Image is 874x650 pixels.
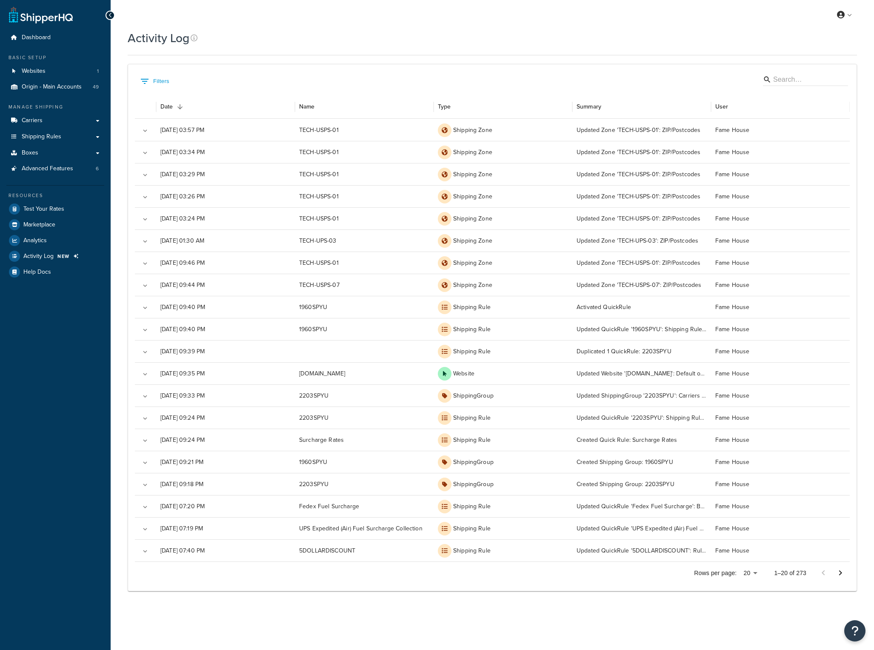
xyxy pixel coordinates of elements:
button: Expand [139,435,151,447]
div: [DATE] 09:40 PM [156,296,295,318]
span: Websites [22,68,46,75]
div: Updated Zone 'TECH-USPS-01': ZIP/Postcodes [572,207,711,229]
div: 20 [740,567,760,579]
p: Website [453,369,474,378]
div: Fame House [711,141,850,163]
div: 1960SPYU [295,296,434,318]
div: Fame House [711,340,850,362]
div: [DATE] 09:44 PM [156,274,295,296]
div: Created Quick Rule: Surcharge Rates [572,429,711,451]
p: Shipping Zone [453,237,492,245]
li: Test Your Rates [6,201,104,217]
button: Sort [174,101,186,113]
span: Boxes [22,149,38,157]
p: Shipping Zone [453,259,492,267]
div: Created Shipping Group: 2203SPYU [572,473,711,495]
button: Show filters [138,74,171,88]
div: Created Shipping Group: 1960SPYU [572,451,711,473]
div: Updated QuickRule '2203SPYU': Shipping Rule Name, Internal Description (optional) [572,407,711,429]
p: Shipping Rule [453,436,491,444]
p: Shipping Rule [453,325,491,334]
div: TECH-USPS-07 [295,274,434,296]
div: [DATE] 09:24 PM [156,407,295,429]
p: Shipping Rule [453,502,491,511]
p: Shipping Zone [453,192,492,201]
div: Updated Zone 'TECH-USPS-01': ZIP/Postcodes [572,119,711,141]
div: [DATE] 03:57 PM [156,119,295,141]
li: Marketplace [6,217,104,232]
div: Fame House [711,318,850,340]
li: Advanced Features [6,161,104,177]
a: Carriers [6,113,104,129]
span: Carriers [22,117,43,124]
div: Fame House [711,451,850,473]
div: Fame House [711,362,850,384]
div: [DATE] 01:30 AM [156,229,295,252]
button: Expand [139,545,151,557]
div: Updated Zone 'TECH-USPS-07': ZIP/Postcodes [572,274,711,296]
button: Expand [139,258,151,269]
button: Expand [139,213,151,225]
h1: Activity Log [128,30,189,46]
p: ShippingGroup [453,458,494,467]
div: Updated Zone 'TECH-USPS-01': ZIP/Postcodes [572,141,711,163]
div: Fedex Fuel Surcharge [295,495,434,517]
div: [DATE] 03:26 PM [156,185,295,207]
div: 5DOLLARDISCOUNT [295,539,434,561]
div: Basic Setup [6,54,104,61]
div: [DATE] 09:18 PM [156,473,295,495]
div: Fame House [711,185,850,207]
button: Expand [139,125,151,137]
li: Help Docs [6,264,104,280]
div: [DATE] 09:40 PM [156,318,295,340]
button: Expand [139,346,151,358]
button: Go to next page [832,564,849,581]
div: Updated QuickRule '5DOLLARDISCOUNT': Rule Processing Order [572,539,711,561]
a: Shipping Rules [6,129,104,145]
div: Fame House [711,384,850,407]
div: UPS Expedited (Air) Fuel Surcharge Collection [295,517,434,539]
div: [DATE] 09:24 PM [156,429,295,451]
div: Manage Shipping [6,103,104,111]
button: Expand [139,324,151,336]
p: Shipping Rule [453,303,491,312]
div: TECH-USPS-01 [295,141,434,163]
p: Shipping Rule [453,347,491,356]
div: Fame House [711,296,850,318]
div: [DATE] 09:21 PM [156,451,295,473]
span: Marketplace [23,221,55,229]
div: Updated Zone 'TECH-USPS-01': ZIP/Postcodes [572,163,711,185]
p: Shipping Zone [453,170,492,179]
div: Updated Zone 'TECH-USPS-01': ZIP/Postcodes [572,185,711,207]
a: Analytics [6,233,104,248]
div: Fame House [711,407,850,429]
div: Fame House [711,274,850,296]
a: Dashboard [6,30,104,46]
div: Fame House [711,207,850,229]
div: Fame House [711,229,850,252]
div: Fame House [711,163,850,185]
span: 1 [97,68,99,75]
div: TECH-UPS-03 [295,229,434,252]
div: User [715,102,728,111]
a: ShipperHQ Home [9,6,73,23]
div: 2203SPYU [295,384,434,407]
div: 1960SPYU [295,318,434,340]
span: Shipping Rules [22,133,61,140]
div: Fame House [711,252,850,274]
button: Expand [139,235,151,247]
span: Analytics [23,237,47,244]
button: Expand [139,280,151,292]
button: Expand [139,147,151,159]
button: Expand [139,457,151,469]
p: Shipping Rule [453,524,491,533]
p: Shipping Zone [453,215,492,223]
a: Websites 1 [6,63,104,79]
div: Fame House [711,517,850,539]
span: Help Docs [23,269,51,276]
p: ShippingGroup [453,392,494,400]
